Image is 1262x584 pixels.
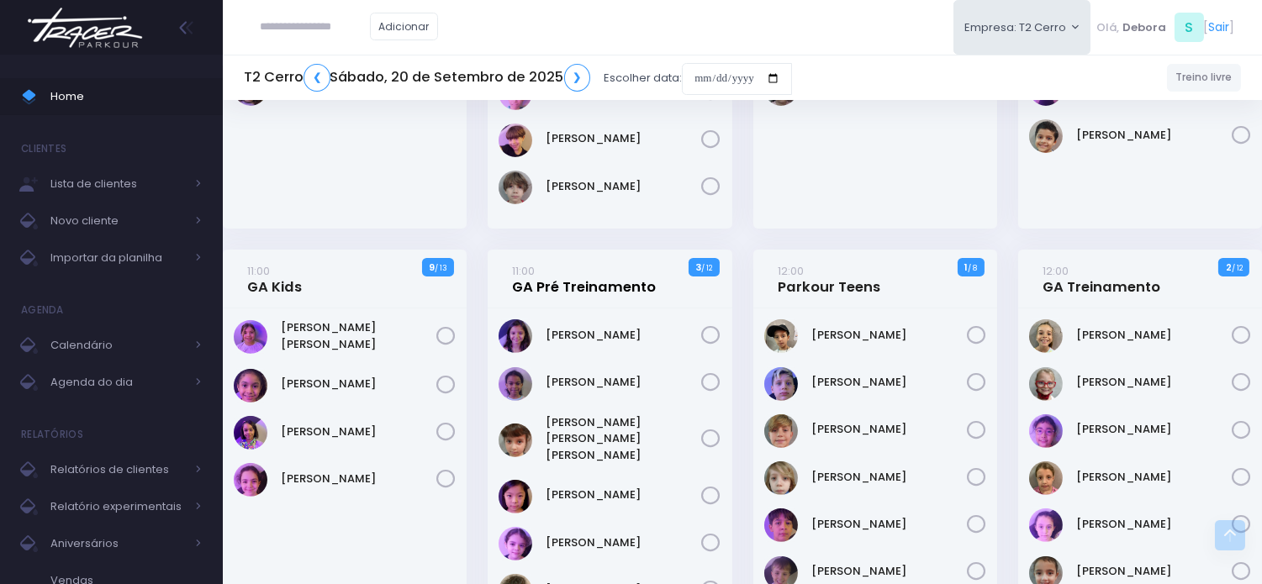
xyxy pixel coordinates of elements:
img: Rafael Rodrigo Almeida da Cilva [764,508,798,542]
a: 11:00GA Pré Treinamento [513,262,657,296]
img: Laura meirelles de almeida [499,319,532,353]
a: [PERSON_NAME] [547,534,702,551]
small: 12:00 [778,263,804,279]
small: / 12 [1232,263,1243,273]
img: Joaquim Beraldo Amorim [764,367,798,401]
img: Nina Barros Sene [499,527,532,560]
img: Giovanna Ribeiro Romano Intatilo [1029,461,1063,495]
a: [PERSON_NAME] [281,424,436,440]
a: [PERSON_NAME] [PERSON_NAME] [281,319,436,352]
a: [PERSON_NAME] [1076,127,1232,144]
span: Aniversários [50,533,185,555]
span: Debora [1122,19,1166,36]
a: [PERSON_NAME] [281,376,436,392]
span: Importar da planilha [50,247,185,269]
img: Alice Arruda Rochwerger [234,320,267,354]
span: Home [50,86,202,108]
a: 11:00GA Kids [247,262,302,296]
strong: 1 [964,260,968,274]
span: Lista de clientes [50,173,185,195]
strong: 9 [429,260,435,274]
a: [PERSON_NAME] [1076,469,1232,486]
a: [PERSON_NAME] [547,327,702,344]
img: MARIAH VITKOVSKY [234,416,267,450]
img: Helena Fadul [1029,508,1063,542]
a: [PERSON_NAME] [811,516,967,533]
img: Lucca Henning [764,461,798,495]
strong: 2 [1226,260,1232,274]
small: 12:00 [1043,263,1069,279]
a: ❮ [304,64,330,92]
small: / 13 [435,263,447,273]
a: Sair [1209,18,1230,36]
a: [PERSON_NAME] [547,130,702,147]
a: Adicionar [370,13,439,40]
span: Agenda do dia [50,371,185,393]
a: [PERSON_NAME] [1076,563,1232,580]
small: / 8 [968,263,977,273]
span: Relatório experimentais [50,496,185,518]
img: Beatriz de camargo herzog [1029,367,1063,401]
img: Mariana Sawaguchi [499,480,532,513]
a: [PERSON_NAME] [1076,327,1232,344]
small: / 12 [701,263,712,273]
h4: Clientes [21,132,66,166]
span: Relatórios de clientes [50,459,185,481]
a: Treino livre [1167,64,1242,92]
h5: T2 Cerro Sábado, 20 de Setembro de 2025 [244,64,590,92]
a: [PERSON_NAME] [811,374,967,391]
strong: 3 [695,260,701,274]
a: [PERSON_NAME] [PERSON_NAME] [PERSON_NAME] [547,414,702,464]
img: Raphaël Guerinaud [499,171,532,204]
a: [PERSON_NAME] [1076,421,1232,438]
h4: Relatórios [21,418,83,451]
img: Luca Spina [499,124,532,157]
a: [PERSON_NAME] [811,469,967,486]
img: Sofia Cavalcanti [234,463,267,497]
a: [PERSON_NAME] [811,327,967,344]
h4: Agenda [21,293,64,327]
small: 11:00 [513,263,536,279]
a: [PERSON_NAME] [547,178,702,195]
img: Maria Fernanda Scuro Garcia [499,424,532,457]
img: Luise de Goes Gabriel Ferraz [499,367,532,401]
a: [PERSON_NAME] [547,374,702,391]
div: [ ] [1090,8,1241,46]
a: [PERSON_NAME] [1076,374,1232,391]
a: ❯ [564,64,591,92]
img: Guilherme Pinto Ferrari [764,319,798,353]
a: [PERSON_NAME] [811,563,967,580]
span: Novo cliente [50,210,185,232]
a: [PERSON_NAME] [1076,516,1232,533]
img: Theo Vargas Dutra [1029,119,1063,153]
img: Beatriz Gallardo [1029,319,1063,353]
div: Escolher data: [244,59,792,97]
a: 12:00GA Treinamento [1043,262,1160,296]
img: Clara Dultra [1029,414,1063,448]
a: [PERSON_NAME] [281,471,436,487]
a: [PERSON_NAME] [547,487,702,503]
span: Olá, [1097,19,1120,36]
img: Luc Kuckartz [764,414,798,448]
img: Alice de Pontes [234,369,267,402]
a: 12:00Parkour Teens [778,262,880,296]
small: 11:00 [247,263,270,279]
span: S [1175,13,1204,42]
span: Calendário [50,334,185,356]
a: [PERSON_NAME] [811,421,967,438]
